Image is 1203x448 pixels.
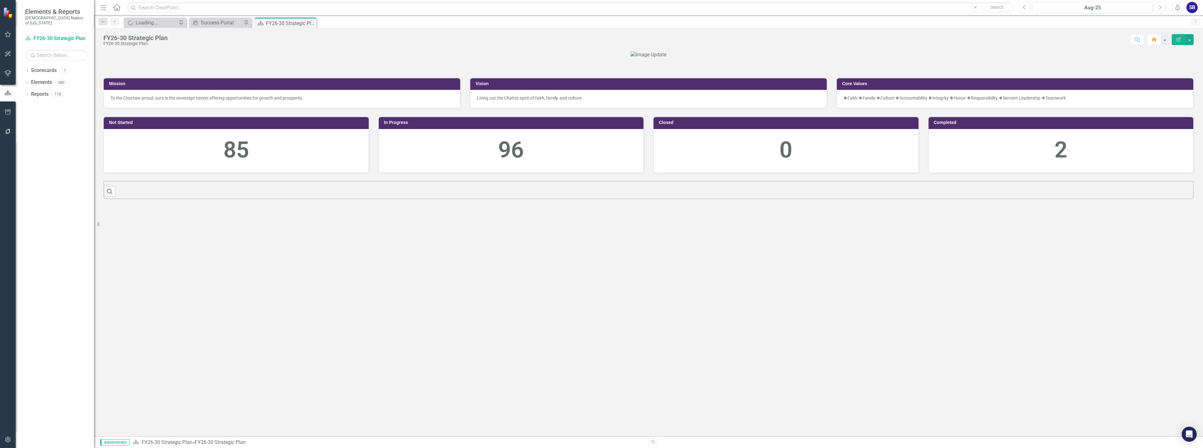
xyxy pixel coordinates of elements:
button: Search [981,3,1013,12]
div: 2 [935,134,1187,166]
a: Elements [31,79,52,86]
div: 96 [385,134,637,166]
div: FY26-30 Strategic Plan [103,34,168,41]
div: FY26-30 Strategic Plan [266,19,315,27]
span: Search [990,5,1004,10]
h3: Mission [109,81,457,86]
span: Administrator [100,439,130,445]
div: 85 [110,134,362,166]
a: Scorecards [31,67,57,74]
span: Elements & Reports [25,8,88,15]
a: FY26-30 Strategic Plan [142,439,192,445]
h3: Completed [934,120,1190,125]
div: » [133,439,644,446]
div: 0 [660,134,912,166]
img: Image Update [631,51,666,59]
button: SB [1186,2,1198,13]
input: Search ClearPoint... [127,2,1014,13]
h3: Core Values [842,81,1190,86]
div: 118 [52,92,64,97]
div: Open Intercom Messenger [1182,427,1197,442]
div: 7 [60,68,70,73]
h3: In Progress [384,120,641,125]
button: Aug-25 [1032,2,1153,13]
a: Loading... [125,19,177,27]
div: FY26-30 Strategic Plan [195,439,246,445]
a: Success Portal [190,19,242,27]
div: Aug-25 [1034,4,1150,12]
h3: Not Started [109,120,366,125]
span: To the Choctaw proud, ours is the sovereign nation offering opportunities for growth and prosperity. [110,95,303,100]
div: 380 [55,80,67,85]
h3: Closed [659,120,915,125]
span: Living out the Chahta spirit of faith, family, and culture. [477,95,583,100]
a: FY26-30 Strategic Plan [25,35,88,42]
small: [DEMOGRAPHIC_DATA] Nation of [US_STATE] [25,15,88,26]
img: ClearPoint Strategy [3,7,14,18]
a: Reports [31,91,49,98]
div: Success Portal [201,19,242,27]
div: Loading... [136,19,177,27]
input: Search Below... [25,50,88,61]
p: ❖Faith ❖Family ❖Culture ❖Accountability ❖Integrity ❖Honor ❖Responsibility ❖Servant Leadership ❖Te... [843,95,1187,101]
div: FY26-30 Strategic Plan [103,41,168,46]
h3: Vision [476,81,824,86]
